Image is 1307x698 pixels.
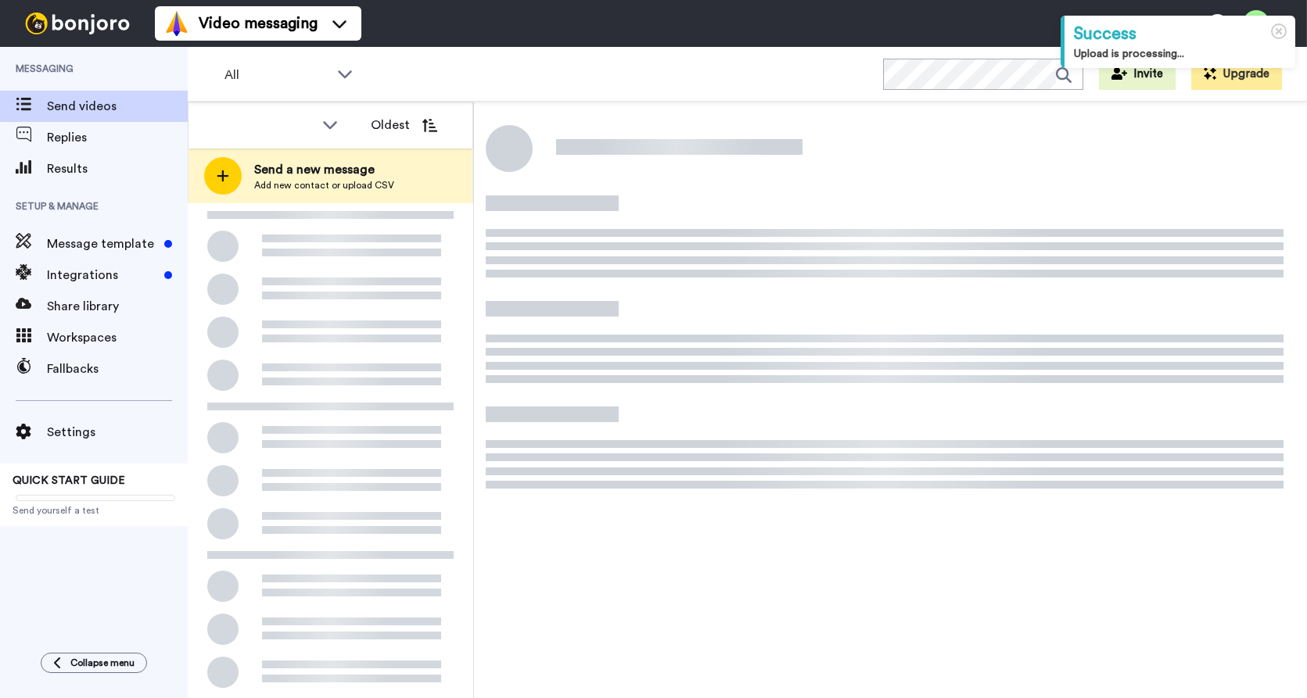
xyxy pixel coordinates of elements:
[47,159,188,178] span: Results
[13,475,125,486] span: QUICK START GUIDE
[1099,59,1176,90] button: Invite
[47,97,188,116] span: Send videos
[254,179,394,192] span: Add new contact or upload CSV
[1074,46,1286,62] div: Upload is processing...
[13,504,175,517] span: Send yourself a test
[47,360,188,378] span: Fallbacks
[254,160,394,179] span: Send a new message
[199,13,318,34] span: Video messaging
[1074,22,1286,46] div: Success
[19,13,136,34] img: bj-logo-header-white.svg
[47,234,158,253] span: Message template
[47,297,188,316] span: Share library
[70,657,135,669] span: Collapse menu
[41,653,147,673] button: Collapse menu
[164,11,189,36] img: vm-color.svg
[47,128,188,147] span: Replies
[1191,59,1282,90] button: Upgrade
[47,423,188,442] span: Settings
[224,66,329,84] span: All
[359,109,449,141] button: Oldest
[47,266,158,285] span: Integrations
[47,328,188,347] span: Workspaces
